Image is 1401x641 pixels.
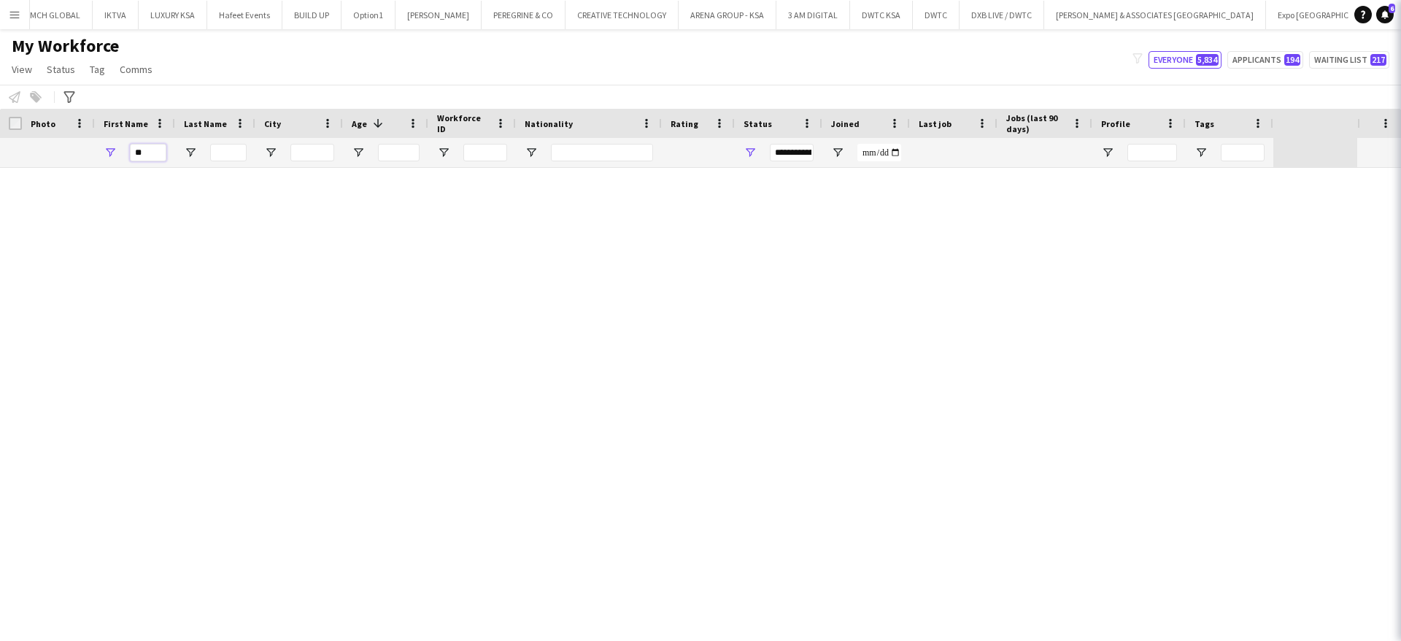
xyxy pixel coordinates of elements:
[352,146,365,159] button: Open Filter Menu
[18,1,93,29] button: MCH GLOBAL
[1194,118,1214,129] span: Tags
[6,60,38,79] a: View
[114,60,158,79] a: Comms
[525,118,573,129] span: Nationality
[41,60,81,79] a: Status
[1127,144,1177,161] input: Profile Filter Input
[960,1,1044,29] button: DXB LIVE / DWTC
[1389,4,1395,13] span: 6
[679,1,776,29] button: ARENA GROUP - KSA
[84,60,111,79] a: Tag
[104,118,148,129] span: First Name
[857,144,901,161] input: Joined Filter Input
[1266,1,1389,29] button: Expo [GEOGRAPHIC_DATA]
[1376,6,1394,23] a: 6
[184,146,197,159] button: Open Filter Menu
[1149,51,1221,69] button: Everyone5,834
[1196,54,1219,66] span: 5,834
[919,118,952,129] span: Last job
[551,144,653,161] input: Nationality Filter Input
[378,144,420,161] input: Age Filter Input
[31,118,55,129] span: Photo
[12,63,32,76] span: View
[671,118,698,129] span: Rating
[184,118,227,129] span: Last Name
[395,1,482,29] button: [PERSON_NAME]
[210,144,247,161] input: Last Name Filter Input
[47,63,75,76] span: Status
[9,117,22,130] input: Column with Header Selection
[831,118,860,129] span: Joined
[120,63,153,76] span: Comms
[744,118,772,129] span: Status
[1284,54,1300,66] span: 194
[913,1,960,29] button: DWTC
[1221,144,1265,161] input: Tags Filter Input
[1101,146,1114,159] button: Open Filter Menu
[282,1,341,29] button: BUILD UP
[341,1,395,29] button: Option1
[437,146,450,159] button: Open Filter Menu
[566,1,679,29] button: CREATIVE TECHNOLOGY
[850,1,913,29] button: DWTC KSA
[744,146,757,159] button: Open Filter Menu
[1194,146,1208,159] button: Open Filter Menu
[1370,54,1386,66] span: 217
[831,146,844,159] button: Open Filter Menu
[264,118,281,129] span: City
[93,1,139,29] button: IKTVA
[1101,118,1130,129] span: Profile
[1309,51,1389,69] button: Waiting list217
[1044,1,1266,29] button: [PERSON_NAME] & ASSOCIATES [GEOGRAPHIC_DATA]
[482,1,566,29] button: PEREGRINE & CO
[1006,112,1066,134] span: Jobs (last 90 days)
[525,146,538,159] button: Open Filter Menu
[776,1,850,29] button: 3 AM DIGITAL
[264,146,277,159] button: Open Filter Menu
[12,35,119,57] span: My Workforce
[104,146,117,159] button: Open Filter Menu
[139,1,207,29] button: LUXURY KSA
[463,144,507,161] input: Workforce ID Filter Input
[1227,51,1303,69] button: Applicants194
[207,1,282,29] button: Hafeet Events
[130,144,166,161] input: First Name Filter Input
[290,144,334,161] input: City Filter Input
[61,88,78,106] app-action-btn: Advanced filters
[352,118,367,129] span: Age
[90,63,105,76] span: Tag
[437,112,490,134] span: Workforce ID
